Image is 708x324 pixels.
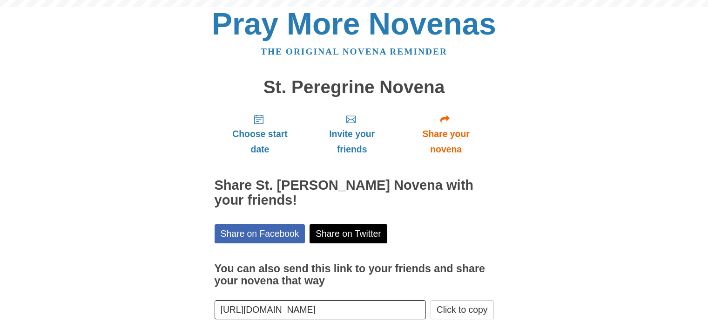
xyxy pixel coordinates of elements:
h2: Share St. [PERSON_NAME] Novena with your friends! [215,178,494,208]
span: Choose start date [224,126,297,157]
button: Click to copy [431,300,494,319]
h3: You can also send this link to your friends and share your novena that way [215,263,494,287]
a: Share on Facebook [215,224,305,243]
span: Invite your friends [315,126,389,157]
a: Choose start date [215,106,306,162]
span: Share your novena [408,126,485,157]
h1: St. Peregrine Novena [215,77,494,97]
a: The original novena reminder [261,47,447,56]
a: Invite your friends [305,106,398,162]
a: Pray More Novenas [212,7,496,41]
a: Share on Twitter [310,224,387,243]
a: Share your novena [398,106,494,162]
